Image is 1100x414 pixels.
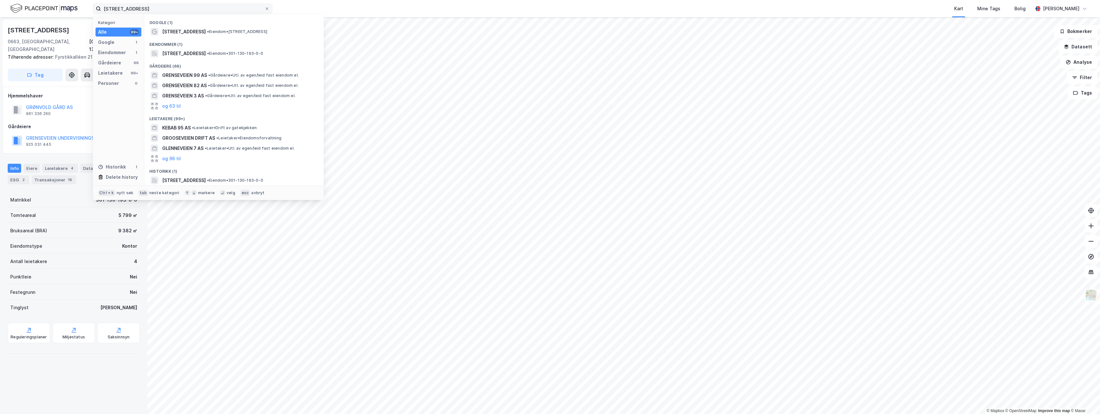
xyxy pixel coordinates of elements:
span: Leietaker • Eiendomsforvaltning [216,136,281,141]
span: • [207,178,209,183]
div: Alle [98,28,107,36]
div: Datasett [80,164,112,173]
img: Z [1085,289,1097,301]
div: Kategori [98,20,141,25]
span: GROOSEVEIEN DRIFT AS [162,134,215,142]
div: markere [198,190,215,195]
button: Analyse [1060,56,1097,69]
span: • [216,136,218,140]
div: Eiendommer [98,49,126,56]
div: Kontor [122,242,137,250]
div: avbryt [251,190,264,195]
button: Bokmerker [1054,25,1097,38]
iframe: Chat Widget [1068,383,1100,414]
img: logo.f888ab2527a4732fd821a326f86c7f29.svg [10,3,78,14]
span: • [205,146,207,151]
span: Eiendom • 301-130-193-0-0 [207,51,263,56]
button: Tag [8,69,63,81]
span: • [207,29,209,34]
div: Saksinnsyn [108,335,130,340]
div: nytt søk [117,190,134,195]
div: Miljøstatus [63,335,85,340]
span: Tilhørende adresser: [8,54,55,60]
div: Punktleie [10,273,31,281]
span: [STREET_ADDRESS] [162,177,206,184]
div: 5 799 ㎡ [119,211,137,219]
div: [GEOGRAPHIC_DATA], 130/193 [89,38,140,53]
span: Gårdeiere • Utl. av egen/leid fast eiendom el. [208,73,299,78]
div: 4 [134,258,137,265]
span: [STREET_ADDRESS] [162,50,206,57]
span: Eiendom • 301-130-193-0-0 [207,178,263,183]
div: Leietakere [42,164,78,173]
span: Gårdeiere • Utl. av egen/leid fast eiendom el. [208,83,298,88]
div: 0 [134,81,139,86]
div: Mine Tags [977,5,1000,12]
div: Bruksareal (BRA) [10,227,47,235]
div: 1 [134,50,139,55]
div: velg [227,190,235,195]
div: [STREET_ADDRESS] [8,25,71,35]
button: Tags [1068,87,1097,99]
span: • [208,73,210,78]
div: Hjemmelshaver [8,92,139,100]
a: OpenStreetMap [1005,409,1037,413]
div: Tinglyst [10,304,29,311]
div: ESG [8,175,29,184]
div: 99+ [130,29,139,35]
div: 99+ [130,70,139,76]
div: Eiendommer (1) [144,37,324,48]
span: • [207,51,209,56]
div: Nei [130,273,137,281]
span: GRENSEVEIEN 82 AS [162,82,207,89]
div: Ctrl + k [98,190,115,196]
div: Google (1) [144,15,324,27]
button: og 63 til [162,102,181,110]
div: 4 [69,165,75,171]
div: 1 [134,164,139,170]
input: Søk på adresse, matrikkel, gårdeiere, leietakere eller personer [101,4,264,13]
div: 925 031 445 [26,142,51,147]
span: GRENSEVEIEN 99 AS [162,71,207,79]
div: Gårdeiere (66) [144,59,324,70]
span: [STREET_ADDRESS] [162,28,206,36]
div: Gårdeiere [8,123,139,130]
div: Antall leietakere [10,258,47,265]
span: Eiendom • [STREET_ADDRESS] [207,29,267,34]
span: GLENNEVEIEN 7 AS [162,145,204,152]
span: GRENSEVEIEN 3 AS [162,92,204,100]
span: • [192,125,194,130]
div: Historikk [98,163,126,171]
div: Gårdeiere [98,59,121,67]
div: Leietakere (99+) [144,111,324,123]
div: Google [98,38,114,46]
div: Fyrstikkalléen 21 [8,53,135,61]
div: Leietakere [98,69,123,77]
div: Historikk (1) [144,164,324,175]
div: Tomteareal [10,211,36,219]
div: neste kategori [149,190,179,195]
div: Festegrunn [10,288,35,296]
div: esc [240,190,250,196]
div: Info [8,164,21,173]
div: Bolig [1014,5,1026,12]
span: • [208,83,210,88]
div: tab [138,190,148,196]
button: og 96 til [162,155,181,162]
span: • [205,93,207,98]
span: KEBAB 95 AS [162,124,191,132]
div: Personer [98,79,119,87]
button: Filter [1067,71,1097,84]
span: Leietaker • Drift av gatekjøkken [192,125,257,130]
div: Transaksjoner [32,175,76,184]
div: 9 382 ㎡ [118,227,137,235]
div: 2 [20,177,27,183]
div: [PERSON_NAME] [1043,5,1079,12]
div: Eiendomstype [10,242,42,250]
div: Nei [130,288,137,296]
div: 1 [134,40,139,45]
div: 961 336 260 [26,111,51,116]
span: Gårdeiere • Utl. av egen/leid fast eiendom el. [205,93,296,98]
div: Delete history [106,173,138,181]
div: Reguleringsplaner [11,335,47,340]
